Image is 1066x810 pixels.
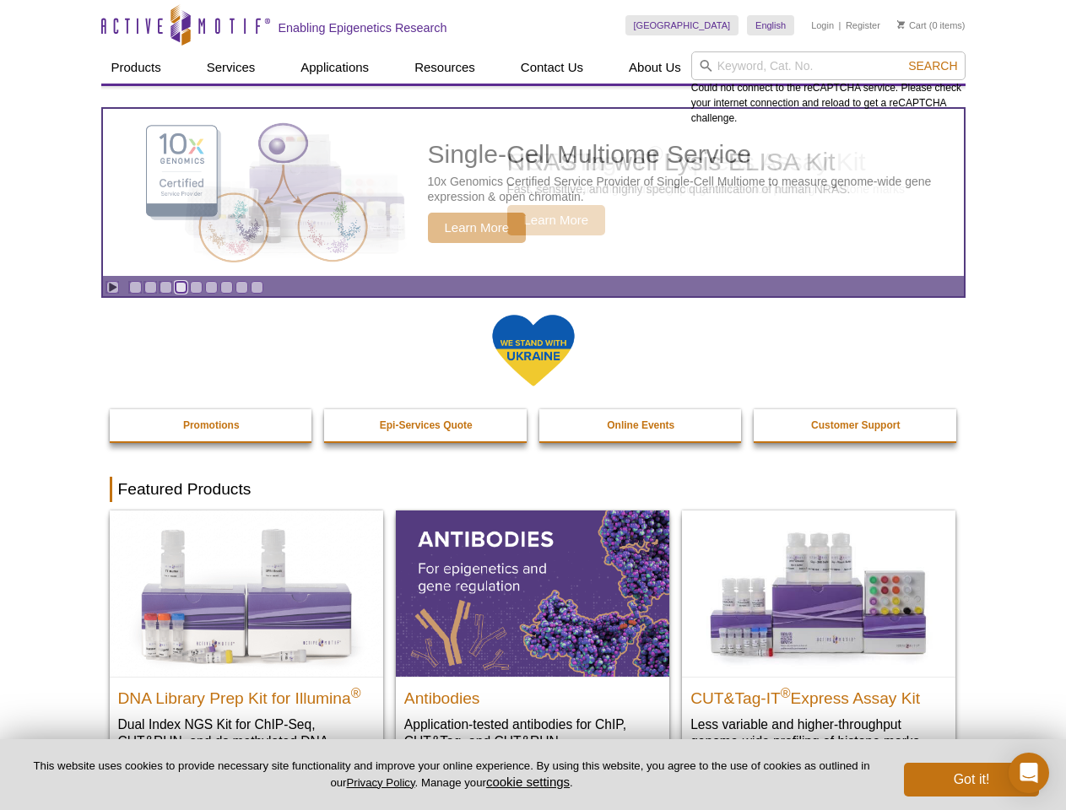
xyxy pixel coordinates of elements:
strong: Promotions [183,419,240,431]
a: Go to slide 1 [129,281,142,294]
a: CUT&Tag-IT® Express Assay Kit CUT&Tag-IT®Express Assay Kit Less variable and higher-throughput ge... [682,510,955,766]
strong: Epi-Services Quote [380,419,473,431]
button: Search [903,58,962,73]
a: Resources [404,51,485,84]
img: All Antibodies [396,510,669,676]
div: Open Intercom Messenger [1009,753,1049,793]
a: Products [101,51,171,84]
p: Application-tested antibodies for ChIP, CUT&Tag, and CUT&RUN. [404,715,661,750]
img: Your Cart [897,20,905,29]
a: Epi-Services Quote [324,409,528,441]
div: Could not connect to the reCAPTCHA service. Please check your internet connection and reload to g... [691,51,966,126]
img: We Stand With Ukraine [491,313,576,388]
h2: Featured Products [110,477,957,502]
p: This website uses cookies to provide necessary site functionality and improve your online experie... [27,759,876,791]
a: Toggle autoplay [106,281,119,294]
a: About Us [619,51,691,84]
a: Go to slide 4 [175,281,187,294]
a: Go to slide 6 [205,281,218,294]
strong: Online Events [607,419,674,431]
sup: ® [351,685,361,699]
a: Register [846,19,880,31]
img: CUT&Tag-IT® Express Assay Kit [682,510,955,676]
li: | [839,15,841,35]
img: DNA Library Prep Kit for Illumina [110,510,383,676]
a: English [747,15,794,35]
a: Go to slide 8 [235,281,248,294]
a: Go to slide 7 [220,281,233,294]
a: [GEOGRAPHIC_DATA] [625,15,739,35]
a: Contact Us [511,51,593,84]
h2: DNA Library Prep Kit for Illumina [118,682,375,707]
a: Go to slide 3 [160,281,172,294]
button: cookie settings [486,775,570,789]
a: Privacy Policy [346,776,414,789]
a: Go to slide 9 [251,281,263,294]
h2: Antibodies [404,682,661,707]
a: Customer Support [754,409,958,441]
span: Search [908,59,957,73]
a: All Antibodies Antibodies Application-tested antibodies for ChIP, CUT&Tag, and CUT&RUN. [396,510,669,766]
a: Go to slide 2 [144,281,157,294]
sup: ® [781,685,791,699]
a: Cart [897,19,927,31]
button: Got it! [904,763,1039,796]
a: Go to slide 5 [190,281,203,294]
h2: Enabling Epigenetics Research [279,20,447,35]
a: DNA Library Prep Kit for Illumina DNA Library Prep Kit for Illumina® Dual Index NGS Kit for ChIP-... [110,510,383,783]
a: Promotions [110,409,314,441]
strong: Customer Support [811,419,900,431]
h2: CUT&Tag-IT Express Assay Kit [690,682,947,707]
a: Online Events [539,409,744,441]
a: Login [811,19,834,31]
p: Less variable and higher-throughput genome-wide profiling of histone marks​. [690,715,947,750]
input: Keyword, Cat. No. [691,51,966,80]
li: (0 items) [897,15,966,35]
a: Services [197,51,266,84]
a: Applications [290,51,379,84]
p: Dual Index NGS Kit for ChIP-Seq, CUT&RUN, and ds methylated DNA assays. [118,715,375,767]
